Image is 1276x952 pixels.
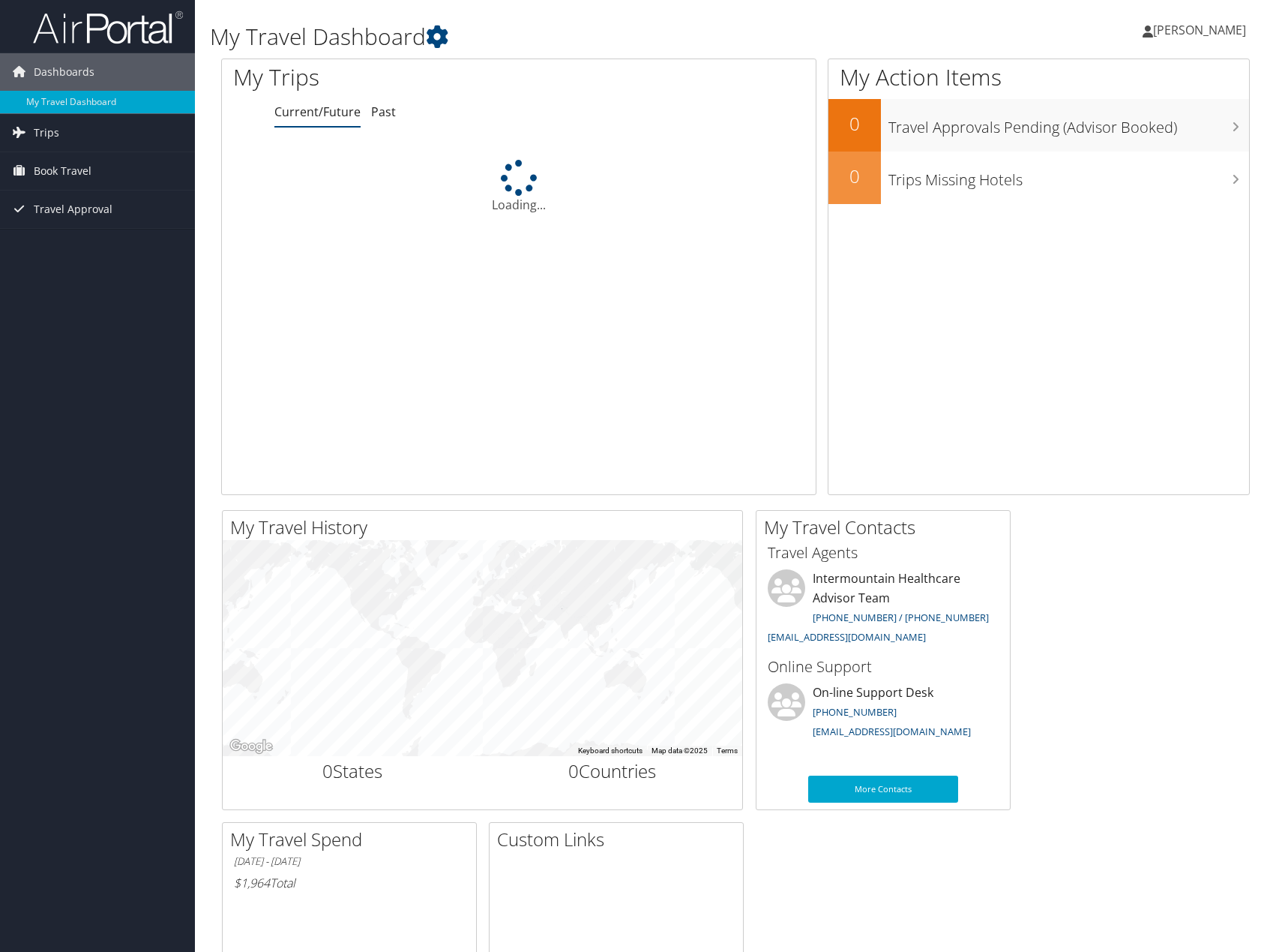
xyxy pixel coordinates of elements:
span: $1,964 [234,875,270,891]
button: Keyboard shortcuts [578,746,642,756]
h2: 0 [828,164,881,189]
h2: Countries [494,758,732,784]
h3: Travel Approvals Pending (Advisor Booked) [888,110,1249,138]
a: Current/Future [274,104,361,120]
h6: [DATE] - [DATE] [234,854,465,869]
a: [EMAIL_ADDRESS][DOMAIN_NAME] [813,725,971,738]
a: [PERSON_NAME] [1143,8,1261,53]
span: Book Travel [34,152,91,190]
h3: Trips Missing Hotels [888,162,1249,191]
span: 0 [568,758,579,783]
img: Google [226,737,276,756]
li: On-line Support Desk [760,683,1006,745]
span: 0 [322,758,333,783]
h6: Total [234,875,465,891]
h1: My Action Items [828,62,1249,93]
h2: My Travel Contacts [764,515,1010,540]
a: [EMAIL_ADDRESS][DOMAIN_NAME] [768,630,926,644]
a: [PHONE_NUMBER] / [PHONE_NUMBER] [813,611,989,624]
h2: 0 [828,111,881,137]
h2: Custom Links [497,827,743,852]
span: [PERSON_NAME] [1153,22,1246,38]
h1: My Travel Dashboard [210,21,911,53]
h3: Travel Agents [768,542,999,563]
a: [PHONE_NUMBER] [813,705,897,719]
div: Loading... [222,160,816,214]
li: Intermountain Healthcare Advisor Team [760,569,1006,650]
h3: Online Support [768,656,999,677]
a: Terms (opens in new tab) [717,746,738,755]
img: airportal-logo.png [33,10,183,45]
span: Map data ©2025 [651,746,708,755]
a: Past [371,104,396,120]
span: Travel Approval [34,191,112,228]
h1: My Trips [233,62,557,93]
span: Dashboards [34,53,94,91]
a: More Contacts [808,776,958,803]
a: 0Travel Approvals Pending (Advisor Booked) [828,99,1249,152]
h2: My Travel Spend [230,827,476,852]
a: Open this area in Google Maps (opens a new window) [226,737,276,756]
h2: My Travel History [230,515,742,540]
h2: States [234,758,472,784]
span: Trips [34,114,59,152]
a: 0Trips Missing Hotels [828,152,1249,204]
